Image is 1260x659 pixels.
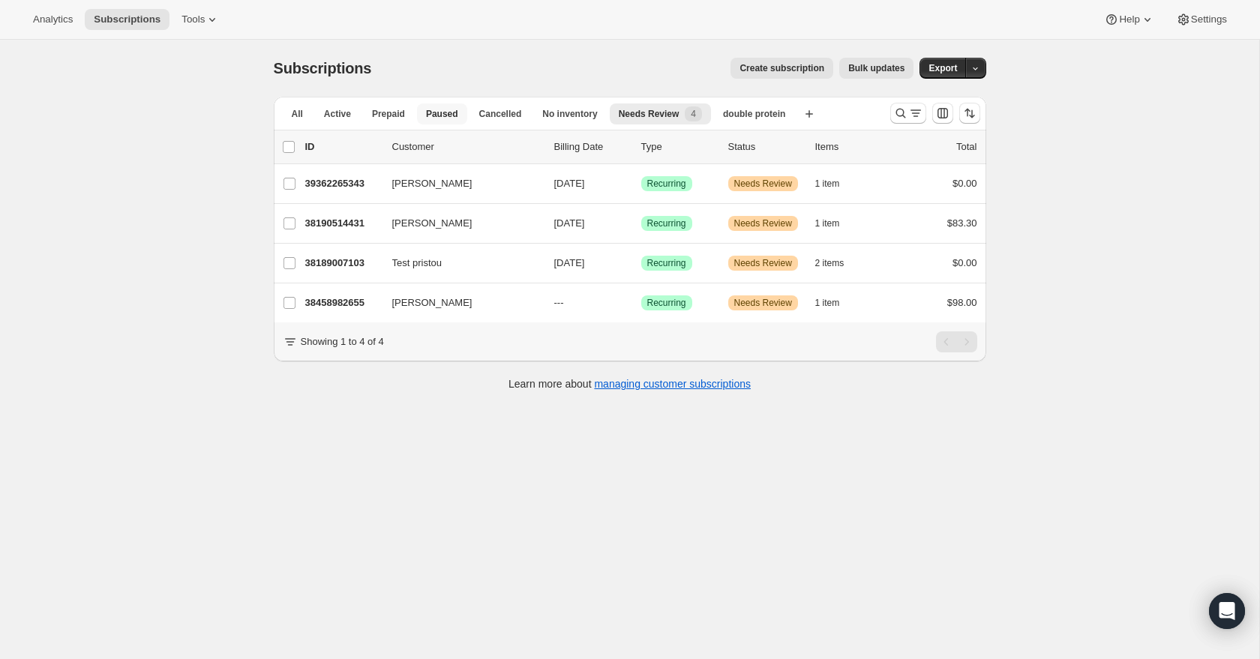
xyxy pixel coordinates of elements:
[172,9,229,30] button: Tools
[928,62,957,74] span: Export
[936,331,977,352] nav: Pagination
[734,217,792,229] span: Needs Review
[815,213,856,234] button: 1 item
[383,172,533,196] button: [PERSON_NAME]
[554,178,585,189] span: [DATE]
[890,103,926,124] button: Search and filter results
[848,62,904,74] span: Bulk updates
[479,108,522,120] span: Cancelled
[947,217,977,229] span: $83.30
[797,103,821,124] button: Create new view
[952,257,977,268] span: $0.00
[292,108,303,120] span: All
[554,257,585,268] span: [DATE]
[305,292,977,313] div: 38458982655[PERSON_NAME]---SuccessRecurringWarningNeeds Review1 item$98.00
[815,253,861,274] button: 2 items
[372,108,405,120] span: Prepaid
[383,251,533,275] button: Test pristou
[305,253,977,274] div: 38189007103Test pristou[DATE]SuccessRecurringWarningNeeds Review2 items$0.00
[392,256,442,271] span: Test pristou
[508,376,751,391] p: Learn more about
[85,9,169,30] button: Subscriptions
[959,103,980,124] button: Sort the results
[647,178,686,190] span: Recurring
[734,297,792,309] span: Needs Review
[815,139,890,154] div: Items
[542,108,597,120] span: No inventory
[392,176,472,191] span: [PERSON_NAME]
[647,297,686,309] span: Recurring
[274,60,372,76] span: Subscriptions
[919,58,966,79] button: Export
[723,108,785,120] span: double protein
[33,13,73,25] span: Analytics
[952,178,977,189] span: $0.00
[305,139,380,154] p: ID
[305,173,977,194] div: 39362265343[PERSON_NAME][DATE]SuccessRecurringWarningNeeds Review1 item$0.00
[181,13,205,25] span: Tools
[1191,13,1227,25] span: Settings
[301,334,384,349] p: Showing 1 to 4 of 4
[554,297,564,308] span: ---
[305,256,380,271] p: 38189007103
[647,257,686,269] span: Recurring
[554,139,629,154] p: Billing Date
[1209,593,1245,629] div: Open Intercom Messenger
[815,178,840,190] span: 1 item
[691,108,696,120] span: 4
[324,108,351,120] span: Active
[739,62,824,74] span: Create subscription
[305,176,380,191] p: 39362265343
[619,108,679,120] span: Needs Review
[815,292,856,313] button: 1 item
[594,378,751,390] a: managing customer subscriptions
[734,178,792,190] span: Needs Review
[94,13,160,25] span: Subscriptions
[383,291,533,315] button: [PERSON_NAME]
[392,295,472,310] span: [PERSON_NAME]
[730,58,833,79] button: Create subscription
[815,257,844,269] span: 2 items
[815,297,840,309] span: 1 item
[305,295,380,310] p: 38458982655
[815,173,856,194] button: 1 item
[305,213,977,234] div: 38190514431[PERSON_NAME][DATE]SuccessRecurringWarningNeeds Review1 item$83.30
[641,139,716,154] div: Type
[305,216,380,231] p: 38190514431
[1119,13,1139,25] span: Help
[392,139,542,154] p: Customer
[956,139,976,154] p: Total
[24,9,82,30] button: Analytics
[647,217,686,229] span: Recurring
[947,297,977,308] span: $98.00
[426,108,458,120] span: Paused
[815,217,840,229] span: 1 item
[932,103,953,124] button: Customize table column order and visibility
[728,139,803,154] p: Status
[1167,9,1236,30] button: Settings
[392,216,472,231] span: [PERSON_NAME]
[383,211,533,235] button: [PERSON_NAME]
[1095,9,1163,30] button: Help
[734,257,792,269] span: Needs Review
[554,217,585,229] span: [DATE]
[305,139,977,154] div: IDCustomerBilling DateTypeStatusItemsTotal
[839,58,913,79] button: Bulk updates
